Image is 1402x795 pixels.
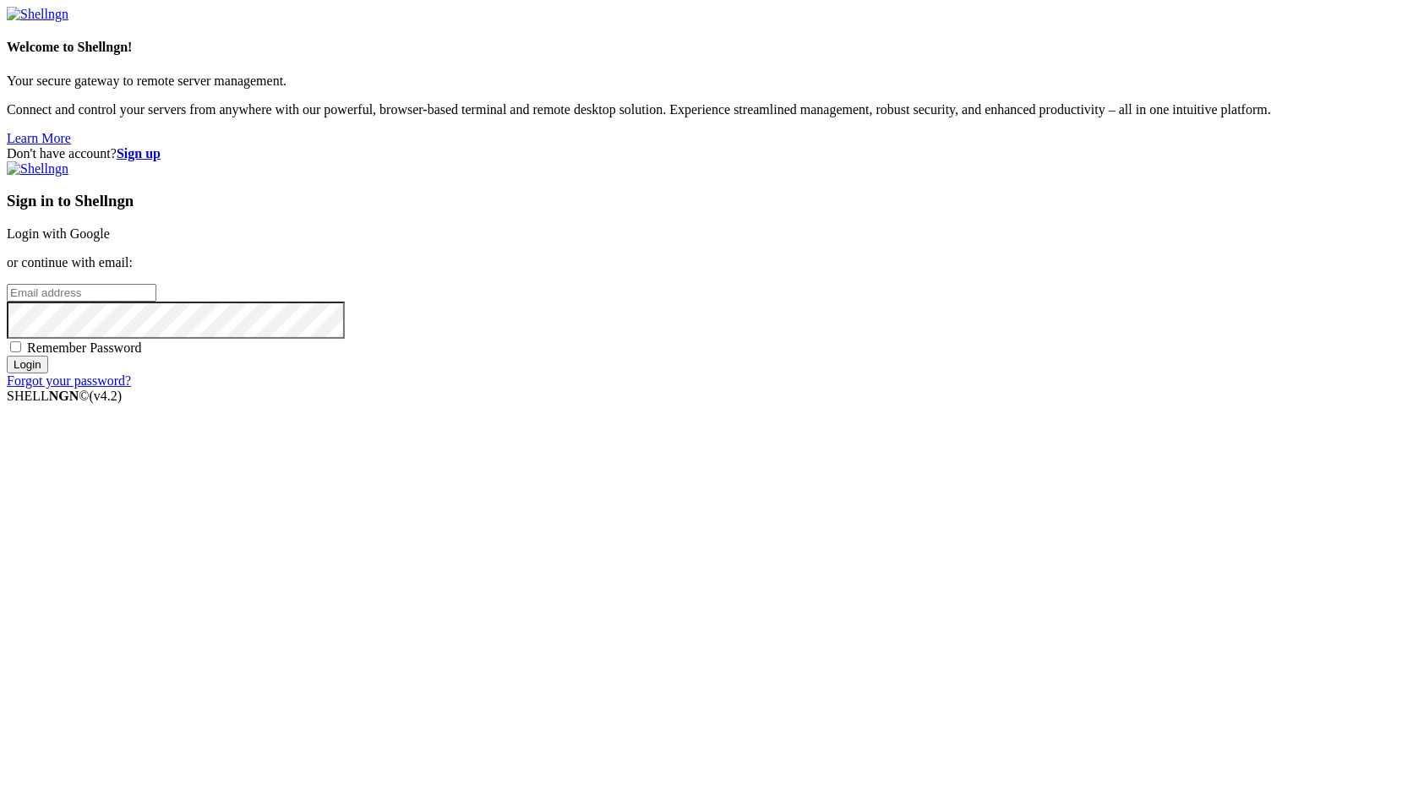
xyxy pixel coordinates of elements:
[7,161,68,177] img: Shellngn
[90,389,123,403] span: 4.2.0
[7,226,110,241] a: Login with Google
[27,340,142,355] span: Remember Password
[49,389,79,403] b: NGN
[7,389,122,403] span: SHELL ©
[117,146,161,161] a: Sign up
[7,356,48,373] input: Login
[7,40,1395,55] h4: Welcome to Shellngn!
[7,102,1395,117] p: Connect and control your servers from anywhere with our powerful, browser-based terminal and remo...
[7,192,1395,210] h3: Sign in to Shellngn
[7,255,1395,270] p: or continue with email:
[10,341,21,352] input: Remember Password
[7,373,131,388] a: Forgot your password?
[7,146,1395,161] div: Don't have account?
[7,284,156,302] input: Email address
[7,131,71,145] a: Learn More
[7,74,1395,89] p: Your secure gateway to remote server management.
[7,7,68,22] img: Shellngn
